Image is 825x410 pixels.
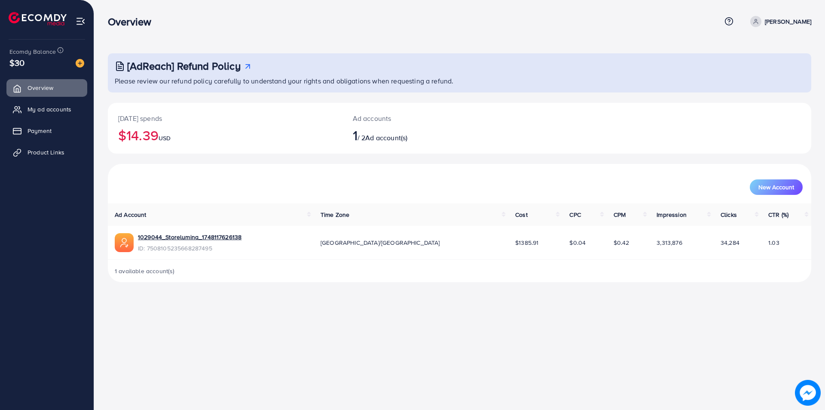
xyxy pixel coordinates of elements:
span: 1.03 [768,238,779,247]
p: Ad accounts [353,113,508,123]
img: image [76,59,84,68]
span: CPM [614,210,626,219]
a: My ad accounts [6,101,87,118]
button: New Account [750,179,803,195]
span: [GEOGRAPHIC_DATA]/[GEOGRAPHIC_DATA] [321,238,440,247]
p: Please review our refund policy carefully to understand your rights and obligations when requesti... [115,76,806,86]
p: [DATE] spends [118,113,332,123]
span: CTR (%) [768,210,788,219]
span: $0.04 [569,238,586,247]
span: Product Links [27,148,64,157]
span: 1 available account(s) [115,267,175,275]
a: Product Links [6,144,87,161]
span: Payment [27,126,52,135]
img: logo [9,12,67,25]
img: image [795,380,821,406]
span: CPC [569,210,581,219]
img: menu [76,16,86,26]
span: Impression [657,210,687,219]
span: $0.42 [614,238,629,247]
span: $1385.91 [515,238,538,247]
span: New Account [758,184,794,190]
h2: $14.39 [118,127,332,143]
a: Overview [6,79,87,96]
a: [PERSON_NAME] [747,16,811,27]
h2: / 2 [353,127,508,143]
span: Ad account(s) [365,133,407,142]
span: $30 [9,56,24,69]
p: [PERSON_NAME] [765,16,811,27]
span: My ad accounts [27,105,71,114]
span: 3,313,876 [657,238,682,247]
span: Ecomdy Balance [9,47,56,56]
a: Payment [6,122,87,139]
span: Cost [515,210,528,219]
span: 34,284 [721,238,739,247]
span: Clicks [721,210,737,219]
span: Overview [27,83,53,92]
span: ID: 7508105235668287495 [138,244,241,253]
img: ic-ads-acc.e4c84228.svg [115,233,134,252]
span: USD [159,134,171,142]
h3: Overview [108,15,158,28]
span: Ad Account [115,210,147,219]
span: Time Zone [321,210,349,219]
a: 1029044_Storelumina_1748117626138 [138,233,241,241]
h3: [AdReach] Refund Policy [127,60,241,72]
span: 1 [353,125,357,145]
